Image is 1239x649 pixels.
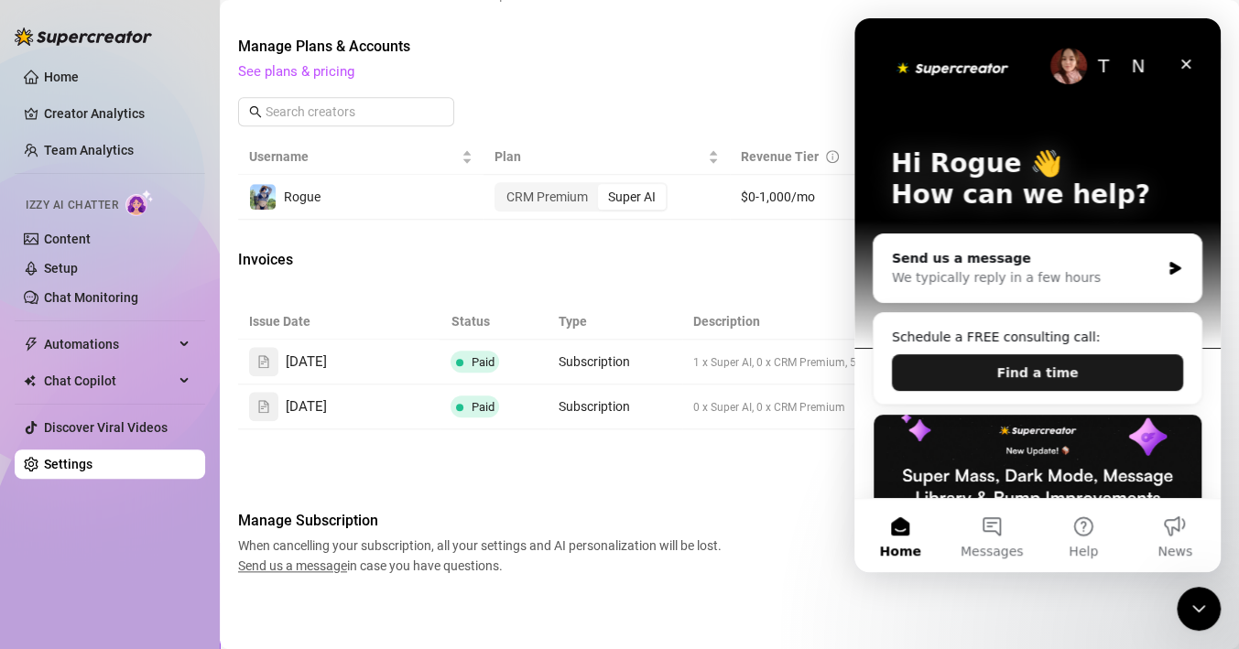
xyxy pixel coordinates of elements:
[471,355,494,369] span: Paid
[598,184,666,210] div: Super AI
[693,354,974,369] span: 1 x Super AI, 0 x CRM Premium, 5,000 monthly messages
[249,146,458,167] span: Username
[15,27,152,46] img: logo-BBDzfeDw.svg
[44,366,174,395] span: Chat Copilot
[238,249,546,271] span: Invoices
[238,558,347,573] span: Send us a message
[19,396,347,525] img: Super Mass, Dark Mode, Message Library & Bump Improvements
[24,337,38,352] span: thunderbolt
[495,182,668,211] div: segmented control
[559,354,630,369] span: Subscription
[496,184,598,210] div: CRM Premium
[286,352,327,373] span: [DATE]
[484,139,729,175] th: Plan
[1177,587,1221,631] iframe: Intercom live chat
[315,29,348,62] div: Close
[471,400,494,414] span: Paid
[682,304,951,340] th: Description
[44,290,138,305] a: Chat Monitoring
[183,481,275,554] button: Help
[24,374,36,387] img: Chat Copilot
[693,401,845,414] span: 0 x Super AI, 0 x CRM Premium
[44,330,174,359] span: Automations
[854,18,1221,572] iframe: Intercom live chat
[440,304,548,340] th: Status
[238,139,484,175] th: Username
[826,150,839,163] span: info-circle
[44,70,79,84] a: Home
[741,149,819,164] span: Revenue Tier
[44,457,92,471] a: Settings
[92,481,183,554] button: Messages
[44,99,190,128] a: Creator Analytics
[238,36,973,58] span: Manage Plans & Accounts
[238,304,440,340] th: Issue Date
[303,526,338,539] span: News
[284,189,321,204] span: Rogue
[730,175,877,220] td: $0-1,000/mo
[257,400,270,413] span: file-text
[44,420,168,435] a: Discover Viral Videos
[249,105,262,118] span: search
[257,355,270,368] span: file-text
[286,396,327,418] span: [DATE]
[25,526,66,539] span: Home
[44,143,134,157] a: Team Analytics
[238,63,354,80] a: See plans & pricing
[26,197,118,214] span: Izzy AI Chatter
[44,232,91,246] a: Content
[238,535,727,576] span: When cancelling your subscription, all your settings and AI personalization will be lost. in case...
[266,102,429,122] input: Search creators
[18,395,348,647] div: Super Mass, Dark Mode, Message Library & Bump Improvements
[275,481,366,554] button: News
[495,146,703,167] span: Plan
[125,189,154,216] img: AI Chatter
[682,384,951,429] td: 0 x Super AI, 0 x CRM Premium
[548,304,682,340] th: Type
[238,510,727,532] span: Manage Subscription
[44,261,78,276] a: Setup
[682,340,951,384] td: 1 x Super AI, 0 x CRM Premium, 5,000 monthly messages
[559,399,630,414] span: Subscription
[106,526,169,539] span: Messages
[214,526,244,539] span: Help
[250,184,276,210] img: Rogue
